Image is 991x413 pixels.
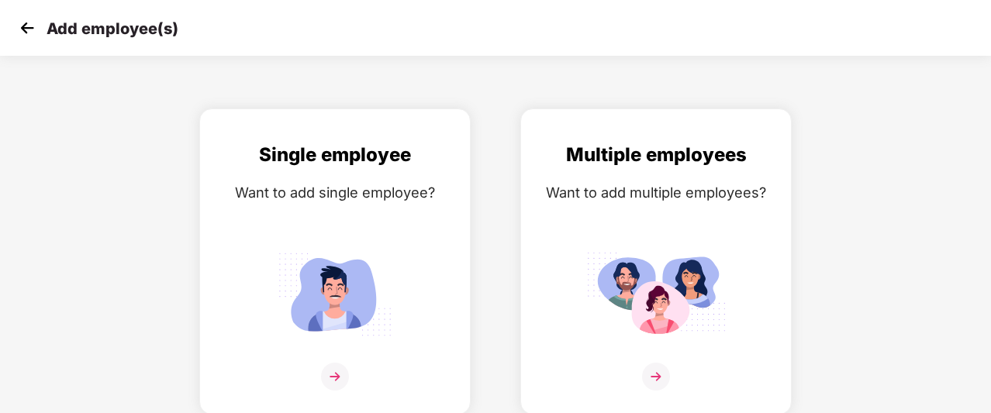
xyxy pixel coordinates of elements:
div: Single employee [216,140,454,170]
img: svg+xml;base64,PHN2ZyB4bWxucz0iaHR0cDovL3d3dy53My5vcmcvMjAwMC9zdmciIGlkPSJNdWx0aXBsZV9lbXBsb3llZS... [586,246,726,342]
div: Want to add single employee? [216,181,454,204]
div: Want to add multiple employees? [537,181,775,204]
img: svg+xml;base64,PHN2ZyB4bWxucz0iaHR0cDovL3d3dy53My5vcmcvMjAwMC9zdmciIHdpZHRoPSIzNiIgaGVpZ2h0PSIzNi... [642,363,670,391]
img: svg+xml;base64,PHN2ZyB4bWxucz0iaHR0cDovL3d3dy53My5vcmcvMjAwMC9zdmciIHdpZHRoPSIzNiIgaGVpZ2h0PSIzNi... [321,363,349,391]
img: svg+xml;base64,PHN2ZyB4bWxucz0iaHR0cDovL3d3dy53My5vcmcvMjAwMC9zdmciIHdpZHRoPSIzMCIgaGVpZ2h0PSIzMC... [16,16,39,40]
div: Multiple employees [537,140,775,170]
p: Add employee(s) [47,19,178,38]
img: svg+xml;base64,PHN2ZyB4bWxucz0iaHR0cDovL3d3dy53My5vcmcvMjAwMC9zdmciIGlkPSJTaW5nbGVfZW1wbG95ZWUiIH... [265,246,405,342]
